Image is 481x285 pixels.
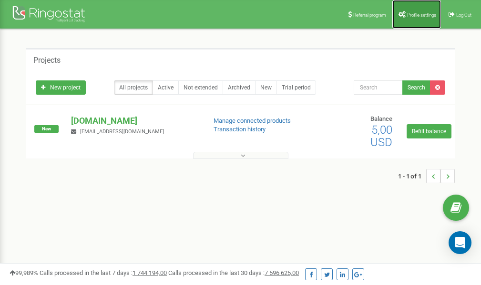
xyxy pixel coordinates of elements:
[214,117,291,124] a: Manage connected products
[407,124,451,138] a: Refill balance
[353,12,386,18] span: Referral program
[153,80,179,95] a: Active
[265,269,299,276] u: 7 596 625,00
[10,269,38,276] span: 99,989%
[449,231,471,254] div: Open Intercom Messenger
[178,80,223,95] a: Not extended
[214,126,266,133] a: Transaction history
[33,56,61,65] h5: Projects
[402,80,430,95] button: Search
[370,123,392,149] span: 5,00 USD
[398,169,426,183] span: 1 - 1 of 1
[456,12,471,18] span: Log Out
[71,115,198,127] p: [DOMAIN_NAME]
[223,80,256,95] a: Archived
[114,80,153,95] a: All projects
[255,80,277,95] a: New
[370,115,392,122] span: Balance
[80,128,164,135] span: [EMAIL_ADDRESS][DOMAIN_NAME]
[36,80,86,95] a: New project
[276,80,316,95] a: Trial period
[34,125,59,133] span: New
[354,80,403,95] input: Search
[40,269,167,276] span: Calls processed in the last 7 days :
[168,269,299,276] span: Calls processed in the last 30 days :
[133,269,167,276] u: 1 744 194,00
[398,159,455,193] nav: ...
[407,12,436,18] span: Profile settings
